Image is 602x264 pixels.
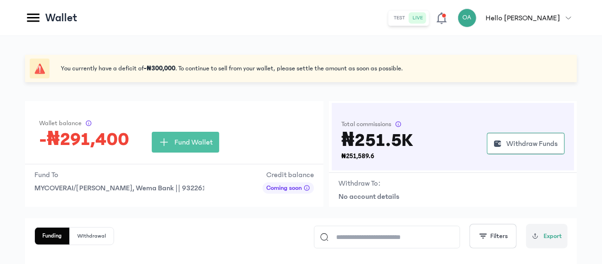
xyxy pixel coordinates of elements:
[34,182,204,194] button: MYCOVERAI/[PERSON_NAME], Wema Bank || 9322616795
[341,119,391,129] span: Total commissions
[341,152,413,161] p: ₦251,589.6
[45,10,77,26] p: Wallet
[390,12,409,24] button: test
[263,169,314,180] p: Credit balance
[338,191,568,202] p: No account details
[487,133,565,154] button: Withdraw Funds
[174,136,213,148] span: Fund Wallet
[470,224,517,248] button: Filters
[266,183,302,193] span: Coming soon
[458,9,577,27] button: OAHello [PERSON_NAME]
[35,228,70,245] button: Funding
[486,12,560,24] p: Hello [PERSON_NAME]
[458,9,477,27] div: OA
[409,12,427,24] button: live
[341,133,413,148] h3: ₦251.5K
[144,65,175,72] b: -₦300,000
[34,169,204,180] p: Fund To
[338,178,380,189] p: Withdraw To:
[39,119,82,128] span: Wallet balance
[152,132,219,153] button: Fund Wallet
[506,138,558,149] span: Withdraw Funds
[544,231,562,241] span: Export
[39,132,129,147] h3: -₦291,400
[526,224,568,248] button: Export
[61,64,403,73] span: You currently have a deficit of . To continue to sell from your wallet, please settle the amount ...
[70,228,114,245] button: Withdrawal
